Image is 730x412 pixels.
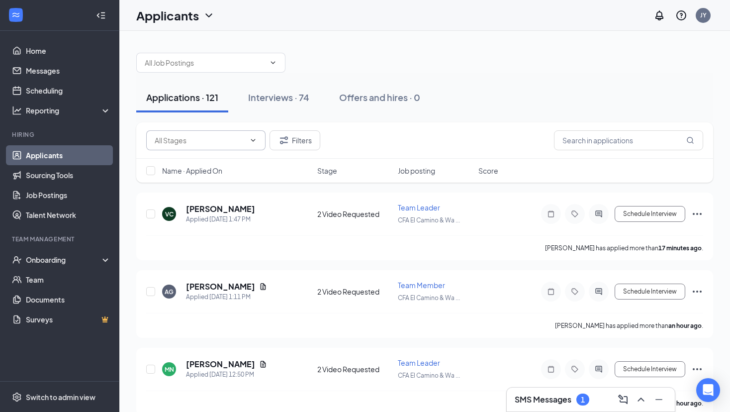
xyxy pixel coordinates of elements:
span: CFA El Camino & Wa ... [398,294,460,302]
svg: ChevronUp [635,394,647,406]
svg: WorkstreamLogo [11,10,21,20]
div: Interviews · 74 [248,91,309,103]
svg: Ellipses [691,208,703,220]
svg: Document [259,283,267,291]
span: Job posting [398,166,435,176]
button: Minimize [651,392,667,408]
button: ChevronUp [633,392,649,408]
svg: Analysis [12,105,22,115]
svg: MagnifyingGlass [686,136,694,144]
button: ComposeMessage [615,392,631,408]
a: Talent Network [26,205,111,225]
svg: ChevronDown [203,9,215,21]
svg: UserCheck [12,255,22,265]
svg: Filter [278,134,290,146]
div: JY [700,11,707,19]
div: AG [165,288,174,296]
div: Hiring [12,130,109,139]
div: 2 Video Requested [317,364,392,374]
a: SurveysCrown [26,309,111,329]
span: CFA El Camino & Wa ... [398,216,460,224]
div: Switch to admin view [26,392,95,402]
span: Team Leader [398,203,440,212]
svg: Notifications [653,9,665,21]
p: [PERSON_NAME] has applied more than . [545,244,703,252]
div: VC [165,210,174,218]
div: MN [165,365,174,374]
svg: Note [545,210,557,218]
div: 2 Video Requested [317,287,392,297]
input: All Job Postings [145,57,265,68]
svg: QuestionInfo [675,9,687,21]
input: Search in applications [554,130,703,150]
div: Reporting [26,105,111,115]
h3: SMS Messages [515,394,571,405]
span: Score [478,166,498,176]
b: 17 minutes ago [658,244,702,252]
a: Sourcing Tools [26,165,111,185]
svg: ActiveChat [593,288,605,296]
svg: ActiveChat [593,365,605,373]
svg: Minimize [653,394,665,406]
a: Home [26,41,111,61]
div: Team Management [12,235,109,243]
svg: Ellipses [691,286,703,298]
svg: Settings [12,392,22,402]
div: Applications · 121 [146,91,218,103]
svg: Tag [569,210,581,218]
span: CFA El Camino & Wa ... [398,372,460,379]
div: Applied [DATE] 1:47 PM [186,214,255,224]
div: Onboarding [26,255,102,265]
button: Schedule Interview [615,284,685,300]
svg: Tag [569,365,581,373]
a: Scheduling [26,81,111,101]
div: 1 [581,396,585,404]
h5: [PERSON_NAME] [186,281,255,292]
div: Offers and hires · 0 [339,91,420,103]
h5: [PERSON_NAME] [186,359,255,370]
svg: Tag [569,288,581,296]
input: All Stages [155,135,245,146]
svg: ActiveChat [593,210,605,218]
div: Applied [DATE] 1:11 PM [186,292,267,302]
svg: Note [545,365,557,373]
svg: ComposeMessage [617,394,629,406]
a: Team [26,270,111,290]
a: Documents [26,290,111,309]
div: Open Intercom Messenger [696,378,720,402]
a: Applicants [26,145,111,165]
div: Applied [DATE] 12:50 PM [186,370,267,380]
h5: [PERSON_NAME] [186,204,255,214]
div: 2 Video Requested [317,209,392,219]
svg: Document [259,360,267,368]
b: an hour ago [668,400,702,407]
button: Schedule Interview [615,206,685,222]
span: Team Member [398,281,445,290]
svg: ChevronDown [269,59,277,67]
a: Messages [26,61,111,81]
p: [PERSON_NAME] has applied more than . [555,321,703,330]
button: Schedule Interview [615,361,685,377]
svg: ChevronDown [249,136,257,144]
b: an hour ago [668,322,702,329]
button: Filter Filters [270,130,320,150]
span: Stage [317,166,337,176]
svg: Collapse [96,10,106,20]
a: Job Postings [26,185,111,205]
h1: Applicants [136,7,199,24]
svg: Note [545,288,557,296]
svg: Ellipses [691,363,703,375]
span: Team Leader [398,358,440,367]
span: Name · Applied On [162,166,222,176]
